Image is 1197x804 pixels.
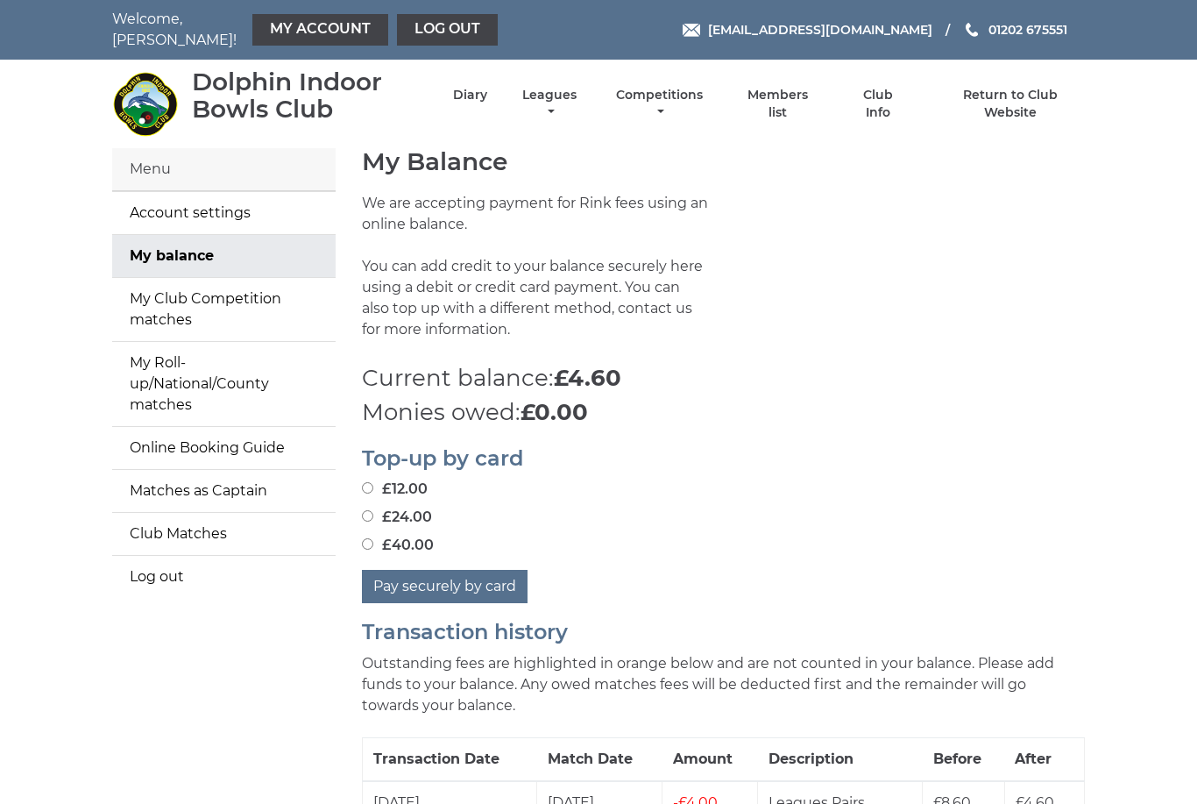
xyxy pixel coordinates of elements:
th: Transaction Date [363,737,537,781]
span: [EMAIL_ADDRESS][DOMAIN_NAME] [708,22,932,38]
a: Online Booking Guide [112,427,336,469]
th: Description [758,737,923,781]
a: Members list [738,87,818,121]
label: £24.00 [362,507,432,528]
a: Log out [397,14,498,46]
p: We are accepting payment for Rink fees using an online balance. You can add credit to your balanc... [362,193,711,361]
a: Club Info [849,87,906,121]
strong: £4.60 [554,364,621,392]
a: Competitions [612,87,707,121]
nav: Welcome, [PERSON_NAME]! [112,9,502,51]
a: My Account [252,14,388,46]
a: Email [EMAIL_ADDRESS][DOMAIN_NAME] [683,20,932,39]
th: Before [923,737,1004,781]
a: Matches as Captain [112,470,336,512]
h2: Top-up by card [362,447,1085,470]
th: After [1004,737,1084,781]
a: Log out [112,556,336,598]
button: Pay securely by card [362,570,528,603]
img: Email [683,24,700,37]
a: My Roll-up/National/County matches [112,342,336,426]
input: £24.00 [362,510,373,522]
input: £12.00 [362,482,373,494]
img: Phone us [966,23,978,37]
p: Outstanding fees are highlighted in orange below and are not counted in your balance. Please add ... [362,653,1085,716]
a: My Club Competition matches [112,278,336,341]
div: Dolphin Indoor Bowls Club [192,68,422,123]
a: My balance [112,235,336,277]
a: Club Matches [112,513,336,555]
th: Match Date [537,737,662,781]
label: £12.00 [362,479,428,500]
strong: £0.00 [521,398,588,426]
label: £40.00 [362,535,434,556]
p: Current balance: [362,361,1085,395]
img: Dolphin Indoor Bowls Club [112,71,178,137]
a: Return to Club Website [937,87,1085,121]
th: Amount [662,737,758,781]
input: £40.00 [362,538,373,550]
a: Diary [453,87,487,103]
a: Account settings [112,192,336,234]
h2: Transaction history [362,621,1085,644]
a: Leagues [518,87,581,121]
div: Menu [112,148,336,191]
a: Phone us 01202 675551 [963,20,1067,39]
p: Monies owed: [362,395,1085,430]
h1: My Balance [362,148,1085,175]
span: 01202 675551 [988,22,1067,38]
